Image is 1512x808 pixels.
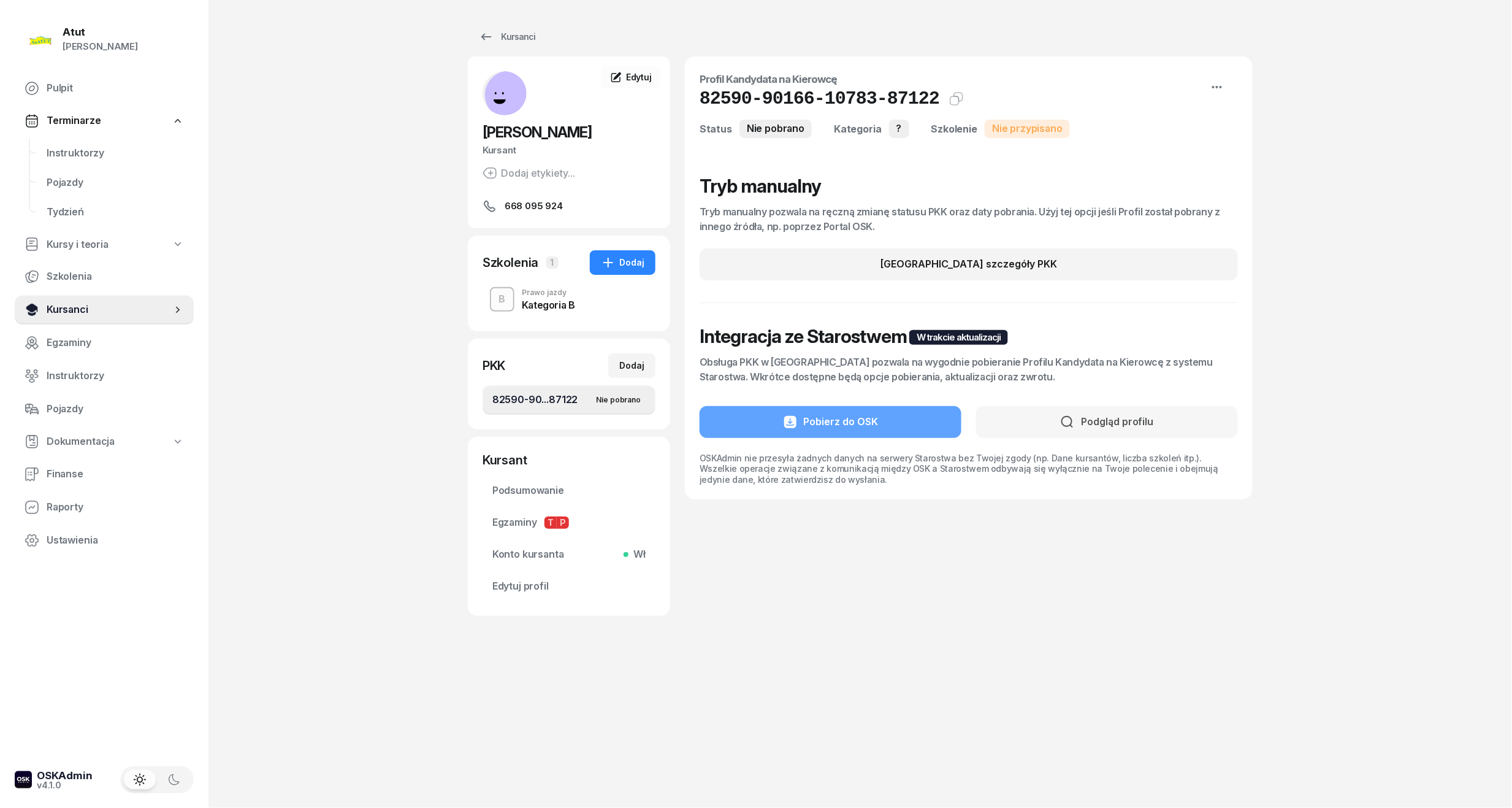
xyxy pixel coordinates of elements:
button: B [490,287,514,312]
a: EgzaminyTP [483,508,655,537]
span: Ustawienia [47,533,184,548]
div: Status [700,121,732,136]
span: Szkolenia [47,269,184,285]
h1: Tryb manualny [700,175,1238,197]
span: Finanse [47,466,184,482]
a: Edytuj [601,66,660,88]
a: Tydzień [37,198,194,227]
div: Kursant [483,142,655,158]
div: Atut [63,27,138,37]
span: Pojazdy [47,401,184,417]
div: Szkolenie [931,121,978,136]
a: Instruktorzy [15,361,194,391]
a: Kursanci [15,295,194,325]
div: Kategoria [834,121,882,136]
div: [PERSON_NAME] [63,39,138,55]
a: Szkolenia [15,262,194,291]
h1: Integracja ze Starostwem [700,325,1238,347]
div: B [494,289,511,310]
div: W trakcie aktualizacji [909,330,1008,345]
a: 668 095 924 [483,199,655,214]
div: Kursanci [479,29,535,44]
span: Raporty [47,499,184,515]
span: Kursy i teoria [47,237,109,253]
div: ? [889,120,909,138]
a: Dokumentacja [15,428,194,456]
div: OSKAdmin [37,771,93,781]
span: Pulpit [47,80,184,96]
span: Egzaminy [492,515,646,531]
div: Nie pobrano [589,393,648,407]
button: Dodaj [590,250,655,275]
span: Edytuj [626,72,652,82]
a: Kursanci [468,25,546,49]
a: Finanse [15,460,194,489]
a: Terminarze [15,107,194,135]
div: Dodaj [601,255,644,270]
span: Instruktorzy [47,145,184,161]
a: Kursy i teoria [15,231,194,259]
p: OSKAdmin nie przesyła żadnych danych na serwery Starostwa bez Twojej zgody (np. Dane kursantów, l... [700,453,1238,485]
span: Dokumentacja [47,434,115,450]
a: Pulpit [15,74,194,103]
img: logo-xs-dark@2x.png [15,771,32,788]
div: Kategoria B [522,300,575,310]
a: Ustawienia [15,526,194,555]
span: 668 095 924 [505,199,563,214]
span: 1 [546,256,559,269]
h4: Profil Kandydata na Kierowcę [700,71,1238,88]
span: Instruktorzy [47,368,184,384]
span: Konto kursanta [492,547,646,563]
div: [GEOGRAPHIC_DATA] szczegóły PKK [880,256,1057,272]
p: Tryb manualny pozwala na ręczną zmianę statusu PKK oraz daty pobrania. Użyj tej opcji jeśli Profi... [700,204,1238,234]
button: [GEOGRAPHIC_DATA] szczegóły PKK [700,248,1238,280]
span: T [544,517,557,529]
span: Terminarze [47,113,101,129]
span: Tydzień [47,204,184,220]
div: Szkolenia [483,254,539,271]
div: v4.1.0 [37,781,93,790]
button: Dodaj etykiety... [483,166,575,180]
a: 82590-90...87122Nie pobrano [483,385,655,415]
a: Edytuj profil [483,572,655,601]
span: Pojazdy [47,175,184,191]
div: Prawo jazdy [522,289,575,296]
span: P [557,517,569,529]
a: Pojazdy [37,168,194,198]
div: PKK [483,357,506,374]
span: Kursanci [47,302,172,318]
span: Edytuj profil [492,579,646,594]
div: Nie pobrano [739,120,812,138]
a: Konto kursantaWł [483,540,655,569]
a: Podsumowanie [483,476,655,506]
button: Dodaj [608,353,655,378]
span: 82590-90...87122 [492,392,646,408]
a: Pojazdy [15,394,194,424]
a: Raporty [15,493,194,522]
a: Instruktorzy [37,139,194,168]
div: Dodaj [619,358,644,373]
span: Egzaminy [47,335,184,351]
span: Wł [628,547,646,563]
span: [PERSON_NAME] [483,123,592,141]
div: Kursant [483,452,655,469]
p: Obsługa PKK w [GEOGRAPHIC_DATA] pozwala na wygodnie pobieranie Profilu Kandydata na Kierowcę z sy... [700,355,1238,384]
span: Podsumowanie [492,483,646,499]
a: Egzaminy [15,328,194,358]
div: Nie przypisano [985,120,1070,138]
button: BPrawo jazdyKategoria B [483,282,655,317]
h1: 82590-90166-10783-87122 [700,88,939,110]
